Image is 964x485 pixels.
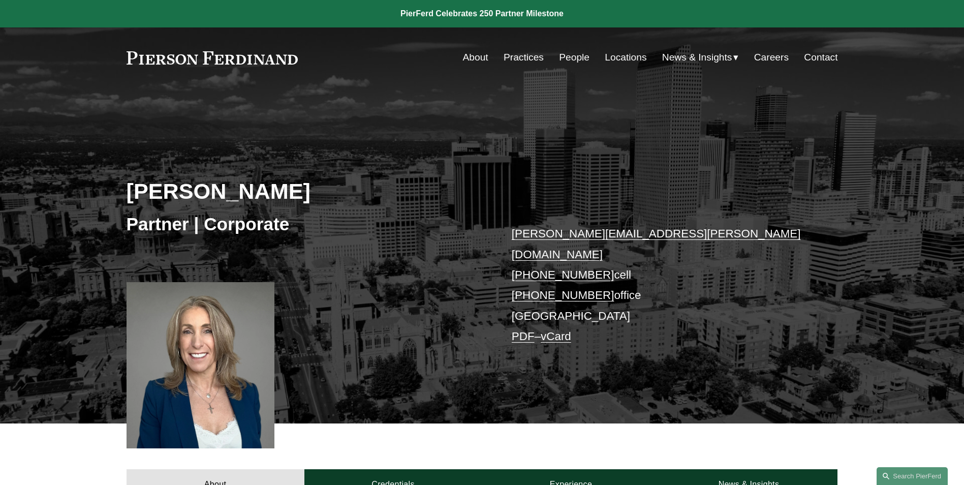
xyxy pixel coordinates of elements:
a: Locations [605,48,646,67]
a: People [559,48,589,67]
span: News & Insights [662,49,732,67]
h3: Partner | Corporate [127,213,482,235]
a: vCard [541,330,571,343]
a: folder dropdown [662,48,739,67]
a: About [463,48,488,67]
a: PDF [512,330,535,343]
a: [PERSON_NAME][EMAIL_ADDRESS][PERSON_NAME][DOMAIN_NAME] [512,227,801,260]
a: Contact [804,48,837,67]
a: Careers [754,48,789,67]
h2: [PERSON_NAME] [127,178,482,204]
a: [PHONE_NUMBER] [512,268,614,281]
a: [PHONE_NUMBER] [512,289,614,301]
a: Search this site [877,467,948,485]
a: Practices [504,48,544,67]
p: cell office [GEOGRAPHIC_DATA] – [512,224,808,347]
